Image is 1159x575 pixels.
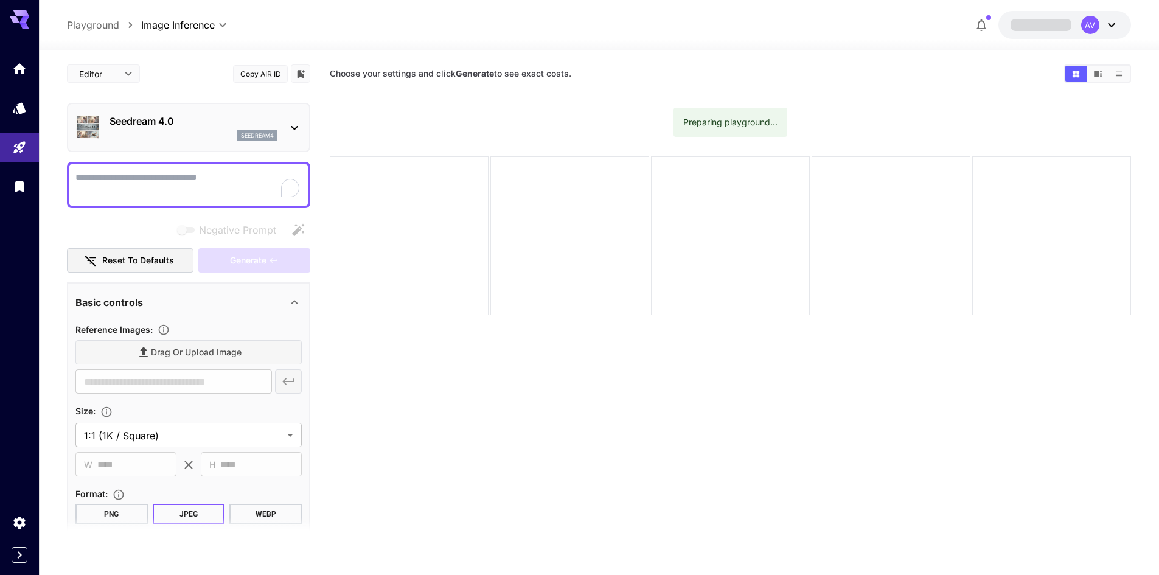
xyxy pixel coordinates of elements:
div: Basic controls [75,288,302,317]
button: AV [998,11,1131,39]
div: Playground [12,140,27,155]
button: Adjust the dimensions of the generated image by specifying its width and height in pixels, or sel... [96,406,117,418]
button: PNG [75,504,148,524]
div: Preparing playground... [683,111,778,133]
div: Seedream 4.0seedream4 [75,109,302,146]
p: Basic controls [75,295,143,310]
span: Size : [75,406,96,416]
button: Add to library [295,66,306,81]
div: Models [12,100,27,116]
button: Reset to defaults [67,248,193,273]
button: JPEG [153,504,225,524]
span: 1:1 (1K / Square) [84,428,282,443]
nav: breadcrumb [67,18,141,32]
div: Show media in grid viewShow media in video viewShow media in list view [1064,64,1131,83]
span: Choose your settings and click to see exact costs. [330,68,571,78]
span: H [209,458,215,472]
button: Show media in grid view [1065,66,1087,82]
p: Seedream 4.0 [110,114,277,128]
span: Image Inference [141,18,215,32]
div: Home [12,61,27,76]
button: Show media in list view [1109,66,1130,82]
button: Expand sidebar [12,547,27,563]
span: W [84,458,92,472]
div: Library [12,179,27,194]
button: Copy AIR ID [233,65,288,83]
span: Editor [79,68,117,80]
span: Negative prompts are not compatible with the selected model. [175,222,286,237]
div: Settings [12,515,27,530]
span: Format : [75,489,108,499]
b: Generate [456,68,494,78]
button: Upload a reference image to guide the result. This is needed for Image-to-Image or Inpainting. Su... [153,324,175,336]
p: seedream4 [241,131,274,140]
button: Show media in video view [1087,66,1109,82]
textarea: To enrich screen reader interactions, please activate Accessibility in Grammarly extension settings [75,170,302,200]
a: Playground [67,18,119,32]
span: Negative Prompt [199,223,276,237]
button: WEBP [229,504,302,524]
span: Reference Images : [75,324,153,335]
button: Choose the file format for the output image. [108,489,130,501]
div: AV [1081,16,1099,34]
